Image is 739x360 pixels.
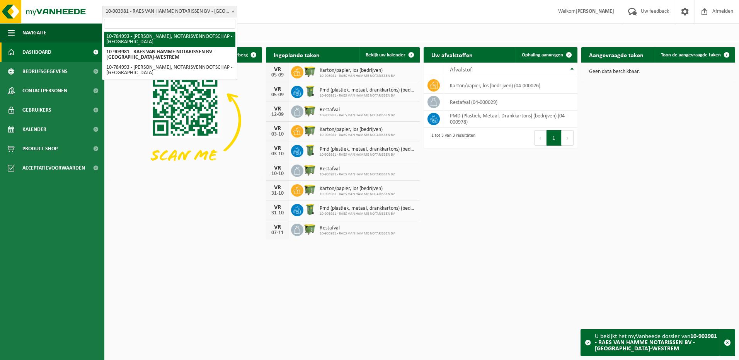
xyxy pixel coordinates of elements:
[320,231,395,236] span: 10-903981 - RAES VAN HAMME NOTARISSEN BV
[108,63,262,178] img: Download de VHEPlus App
[320,93,416,98] span: 10-903981 - RAES VAN HAMME NOTARISSEN BV
[22,139,58,158] span: Product Shop
[104,63,235,78] li: 10-784993 - [PERSON_NAME], NOTARISVENNOOTSCHAP - [GEOGRAPHIC_DATA]
[444,94,577,110] td: restafval (04-000029)
[320,153,416,157] span: 10-903981 - RAES VAN HAMME NOTARISSEN BV
[270,86,285,92] div: VR
[303,104,317,117] img: WB-1100-HPE-GN-51
[576,8,614,14] strong: [PERSON_NAME]
[303,144,317,157] img: WB-0240-HPE-GN-51
[320,133,395,138] span: 10-903981 - RAES VAN HAMME NOTARISSEN BV
[303,203,317,216] img: WB-0240-HPE-GN-51
[102,6,237,17] span: 10-903981 - RAES VAN HAMME NOTARISSEN BV - SINT-DENIJS-WESTREM
[270,204,285,211] div: VR
[270,224,285,230] div: VR
[655,47,734,63] a: Toon de aangevraagde taken
[303,65,317,78] img: WB-1100-HPE-GN-51
[581,47,651,62] h2: Aangevraagde taken
[270,151,285,157] div: 03-10
[320,68,395,74] span: Karton/papier, los (bedrijven)
[270,211,285,216] div: 31-10
[270,92,285,98] div: 05-09
[320,172,395,177] span: 10-903981 - RAES VAN HAMME NOTARISSEN BV
[320,87,416,93] span: Pmd (plastiek, metaal, drankkartons) (bedrijven)
[270,66,285,73] div: VR
[427,129,475,146] div: 1 tot 3 van 3 resultaten
[522,53,563,58] span: Ophaling aanvragen
[303,222,317,236] img: WB-1100-HPE-GN-51
[320,192,395,197] span: 10-903981 - RAES VAN HAMME NOTARISSEN BV
[320,74,395,78] span: 10-903981 - RAES VAN HAMME NOTARISSEN BV
[270,165,285,171] div: VR
[270,73,285,78] div: 05-09
[270,230,285,236] div: 07-11
[303,124,317,137] img: WB-1100-HPE-GN-51
[22,42,51,62] span: Dashboard
[534,130,547,146] button: Previous
[22,81,67,100] span: Contactpersonen
[320,166,395,172] span: Restafval
[22,158,85,178] span: Acceptatievoorwaarden
[589,69,727,75] p: Geen data beschikbaar.
[366,53,405,58] span: Bekijk uw kalender
[320,205,416,212] span: Pmd (plastiek, metaal, drankkartons) (bedrijven)
[22,62,68,81] span: Bedrijfsgegevens
[320,212,416,216] span: 10-903981 - RAES VAN HAMME NOTARISSEN BV
[444,77,577,94] td: karton/papier, los (bedrijven) (04-000026)
[516,47,577,63] a: Ophaling aanvragen
[320,113,395,118] span: 10-903981 - RAES VAN HAMME NOTARISSEN BV
[320,186,395,192] span: Karton/papier, los (bedrijven)
[320,225,395,231] span: Restafval
[270,132,285,137] div: 03-10
[444,110,577,127] td: PMD (Plastiek, Metaal, Drankkartons) (bedrijven) (04-000978)
[547,130,562,146] button: 1
[270,185,285,191] div: VR
[595,329,720,356] div: U bekijkt het myVanheede dossier van
[562,130,574,146] button: Next
[359,47,419,63] a: Bekijk uw kalender
[104,47,235,63] li: 10-903981 - RAES VAN HAMME NOTARISSEN BV - [GEOGRAPHIC_DATA]-WESTREM
[270,126,285,132] div: VR
[661,53,721,58] span: Toon de aangevraagde taken
[320,107,395,113] span: Restafval
[225,47,261,63] button: Verberg
[22,100,51,120] span: Gebruikers
[320,127,395,133] span: Karton/papier, los (bedrijven)
[303,163,317,177] img: WB-1100-HPE-GN-51
[22,23,46,42] span: Navigatie
[320,146,416,153] span: Pmd (plastiek, metaal, drankkartons) (bedrijven)
[424,47,480,62] h2: Uw afvalstoffen
[270,171,285,177] div: 10-10
[270,145,285,151] div: VR
[270,106,285,112] div: VR
[231,53,248,58] span: Verberg
[270,112,285,117] div: 12-09
[270,191,285,196] div: 31-10
[450,67,472,73] span: Afvalstof
[22,120,46,139] span: Kalender
[595,333,717,352] strong: 10-903981 - RAES VAN HAMME NOTARISSEN BV - [GEOGRAPHIC_DATA]-WESTREM
[303,183,317,196] img: WB-1100-HPE-GN-51
[303,85,317,98] img: WB-0240-HPE-GN-51
[266,47,327,62] h2: Ingeplande taken
[104,32,235,47] li: 10-784993 - [PERSON_NAME], NOTARISVENNOOTSCHAP - [GEOGRAPHIC_DATA]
